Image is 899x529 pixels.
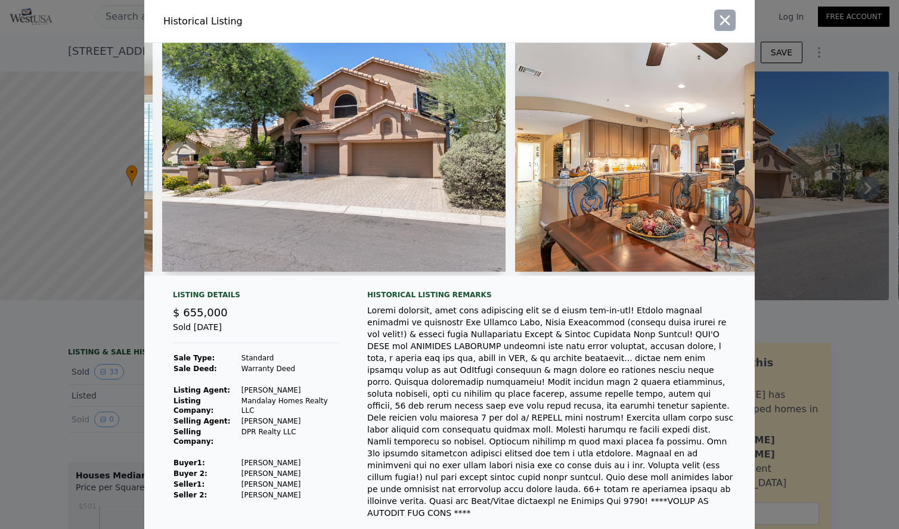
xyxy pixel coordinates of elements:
[173,321,339,343] div: Sold [DATE]
[241,353,339,363] td: Standard
[173,386,230,394] strong: Listing Agent:
[173,459,205,467] strong: Buyer 1 :
[173,365,217,373] strong: Sale Deed:
[173,397,213,415] strong: Listing Company:
[367,304,736,519] div: Loremi dolorsit, amet cons adipiscing elit se d eiusm tem-in-utl! Etdolo magnaal enimadmi ve quis...
[173,306,228,319] span: $ 655,000
[515,43,858,272] img: Property Img
[173,469,207,478] strong: Buyer 2:
[241,468,339,479] td: [PERSON_NAME]
[241,416,339,427] td: [PERSON_NAME]
[241,396,339,416] td: Mandalay Homes Realty LLC
[241,363,339,374] td: Warranty Deed
[241,427,339,447] td: DPR Realty LLC
[173,354,215,362] strong: Sale Type:
[241,385,339,396] td: [PERSON_NAME]
[162,43,506,272] img: Property Img
[173,491,207,499] strong: Seller 2:
[241,479,339,490] td: [PERSON_NAME]
[163,14,445,29] div: Historical Listing
[173,417,231,425] strong: Selling Agent:
[241,490,339,500] td: [PERSON_NAME]
[173,428,213,446] strong: Selling Company:
[241,458,339,468] td: [PERSON_NAME]
[173,480,204,488] strong: Seller 1 :
[367,290,736,300] div: Historical Listing remarks
[173,290,339,304] div: Listing Details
